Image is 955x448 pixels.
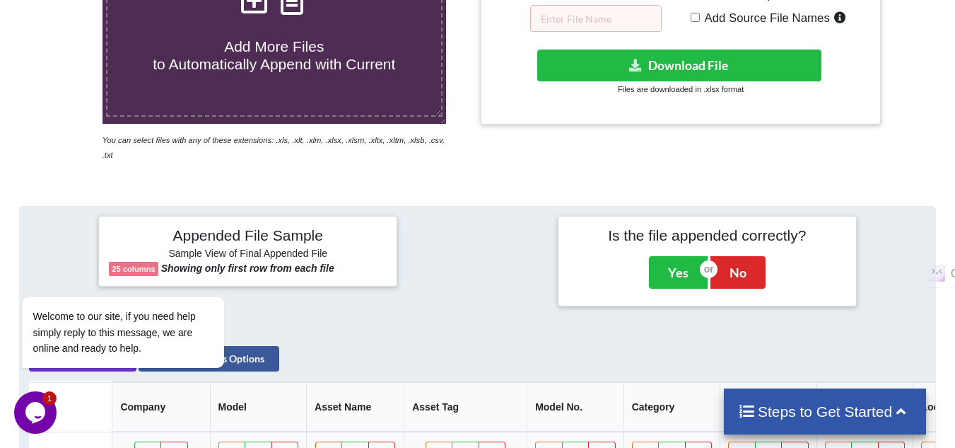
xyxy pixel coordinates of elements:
button: Download File [537,50,821,81]
input: Enter File Name [530,5,662,32]
iframe: chat widget [14,169,269,384]
th: Manufacturer [720,382,816,432]
span: Add Source File Names [700,11,830,25]
button: No [710,256,766,289]
th: Asset Name [306,382,404,432]
small: Files are downloaded in .xlsx format [618,85,744,93]
h4: Is the file appended correctly? [568,226,846,244]
th: Asset Tag [404,382,527,432]
h4: Steps to Get Started [738,403,913,420]
th: Model No. [527,382,623,432]
span: Add More Files to Automatically Append with Current [153,38,395,72]
button: Read All Files Options [139,346,279,372]
th: Category [623,382,720,432]
i: You can select files with any of these extensions: .xls, .xlt, .xlm, .xlsx, .xlsm, .xltx, .xltm, ... [102,136,445,159]
iframe: chat widget [14,391,59,434]
button: Yes [649,256,708,289]
b: Showing only first row from each file [161,263,334,274]
th: Serial [816,382,913,432]
th: Company [112,382,209,432]
th: Model [209,382,306,432]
